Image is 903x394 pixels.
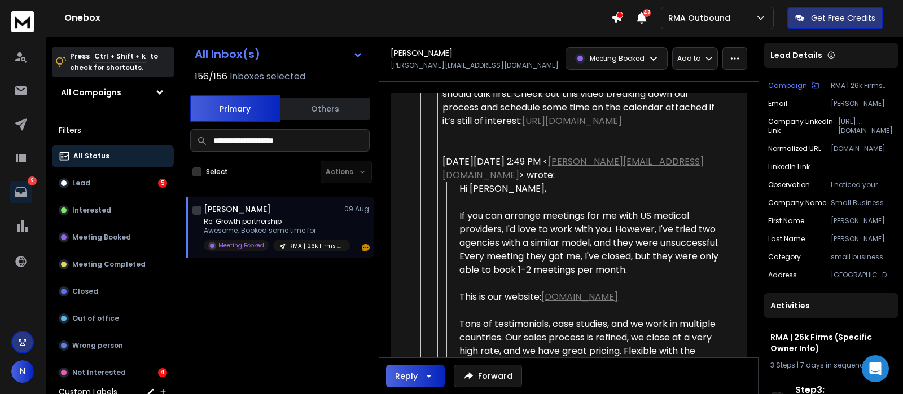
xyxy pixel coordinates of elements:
p: Add to [677,54,700,63]
button: All Inbox(s) [186,43,372,65]
h1: [PERSON_NAME] [204,203,271,215]
p: Interested [72,206,111,215]
button: All Status [52,145,174,167]
p: Lead Details [770,50,822,61]
p: Company Name [768,198,826,207]
div: | [770,361,892,370]
p: [PERSON_NAME][EMAIL_ADDRESS][DOMAIN_NAME] [391,61,559,70]
p: RMA | 26k Firms (Specific Owner Info) [831,81,894,90]
a: [URL][DOMAIN_NAME] [522,114,622,127]
button: Others [280,96,370,121]
p: RMA Outbound [668,12,735,24]
p: category [768,253,801,262]
li: Thanks [PERSON_NAME]. I’m confident we can help. But we should talk first. Check out this video b... [442,74,722,128]
p: [PERSON_NAME] [831,216,894,225]
p: Email [768,99,787,108]
button: Interested [52,199,174,222]
p: Campaign [768,81,807,90]
button: Meeting Booked [52,226,174,249]
span: 3 Steps [770,360,795,370]
span: 7 days in sequence [800,360,868,370]
p: [GEOGRAPHIC_DATA], [GEOGRAPHIC_DATA] [831,271,894,280]
button: Reply [386,365,445,387]
p: [URL][DOMAIN_NAME] [838,117,894,135]
p: Company LinkedIn Link [768,117,838,135]
button: Wrong person [52,334,174,357]
button: Campaign [768,81,819,90]
p: Small Business Mentor [831,198,894,207]
label: Select [206,167,228,176]
p: LinkedIn Link [768,162,810,171]
button: Forward [454,365,522,387]
p: Awesome. Booked some time for [204,226,339,235]
button: Get Free Credits [787,7,883,29]
div: 4 [158,368,167,377]
p: First Name [768,216,804,225]
div: Activities [764,293,898,318]
h1: All Inbox(s) [195,48,260,60]
p: 09 Aug [344,205,370,214]
div: Reply [395,370,418,382]
p: observation [768,180,810,189]
button: Closed [52,280,174,303]
span: 156 / 156 [195,70,227,83]
button: N [11,360,34,383]
a: [PERSON_NAME][EMAIL_ADDRESS][DOMAIN_NAME] [442,155,704,181]
p: 9 [28,176,37,185]
p: Press to check for shortcuts. [70,51,158,73]
p: Re: Growth partnership [204,217,339,226]
h3: Inboxes selected [230,70,305,83]
p: small business mentoring companies [831,253,894,262]
button: Primary [190,95,280,122]
button: Lead5 [52,172,174,194]
button: Not Interested4 [52,361,174,384]
a: [DOMAIN_NAME] [541,290,618,303]
div: 5 [158,179,167,188]
p: Wrong person [72,341,123,350]
button: Meeting Completed [52,253,174,276]
p: Meeting Booked [218,241,264,250]
p: Get Free Credits [811,12,875,24]
p: Not Interested [72,368,126,377]
img: logo [11,11,34,32]
div: Open Intercom Messenger [862,355,889,382]
h1: Onebox [64,11,611,25]
p: Meeting Completed [72,260,146,269]
p: Address [768,271,797,280]
h1: All Campaigns [61,87,121,98]
p: RMA | 26k Firms (Specific Owner Info) [289,242,343,250]
h1: [PERSON_NAME] [391,47,453,59]
h1: RMA | 26k Firms (Specific Owner Info) [770,331,892,354]
p: Last Name [768,234,805,244]
p: Lead [72,179,90,188]
p: Closed [72,287,98,296]
p: I noticed your passion for helping entrepreneurs grow their ideas into businesses shows a strong ... [831,180,894,189]
button: Out of office [52,307,174,330]
p: [DOMAIN_NAME] [831,144,894,153]
span: 47 [643,9,651,17]
h3: Filters [52,122,174,138]
a: 9 [10,181,32,203]
p: Normalized URL [768,144,821,153]
p: Meeting Booked [590,54,645,63]
span: Ctrl + Shift + k [93,50,147,63]
div: [DATE][DATE] 2:49 PM < > wrote: [442,155,722,182]
p: Out of office [72,314,119,323]
p: [PERSON_NAME][EMAIL_ADDRESS][DOMAIN_NAME] [831,99,894,108]
p: All Status [73,152,109,161]
p: [PERSON_NAME] [831,234,894,244]
p: Meeting Booked [72,233,131,242]
button: All Campaigns [52,81,174,104]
